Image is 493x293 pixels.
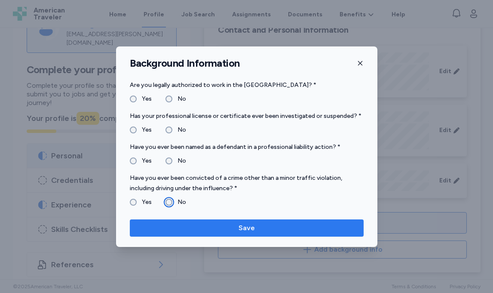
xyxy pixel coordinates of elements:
[137,94,152,104] label: Yes
[239,223,255,233] span: Save
[172,197,186,207] label: No
[130,142,364,152] label: Have you ever been named as a defendant in a professional liability action? *
[172,94,186,104] label: No
[137,125,152,135] label: Yes
[130,173,364,194] label: Have you ever been convicted of a crime other than a minor traffic violation, including driving u...
[172,156,186,166] label: No
[130,111,364,121] label: Has your professional license or certificate ever been investigated or suspended? *
[137,156,152,166] label: Yes
[137,197,152,207] label: Yes
[130,57,240,70] h1: Background Information
[130,219,364,237] button: Save
[130,80,364,90] label: Are you legally authorized to work in the [GEOGRAPHIC_DATA]? *
[172,125,186,135] label: No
